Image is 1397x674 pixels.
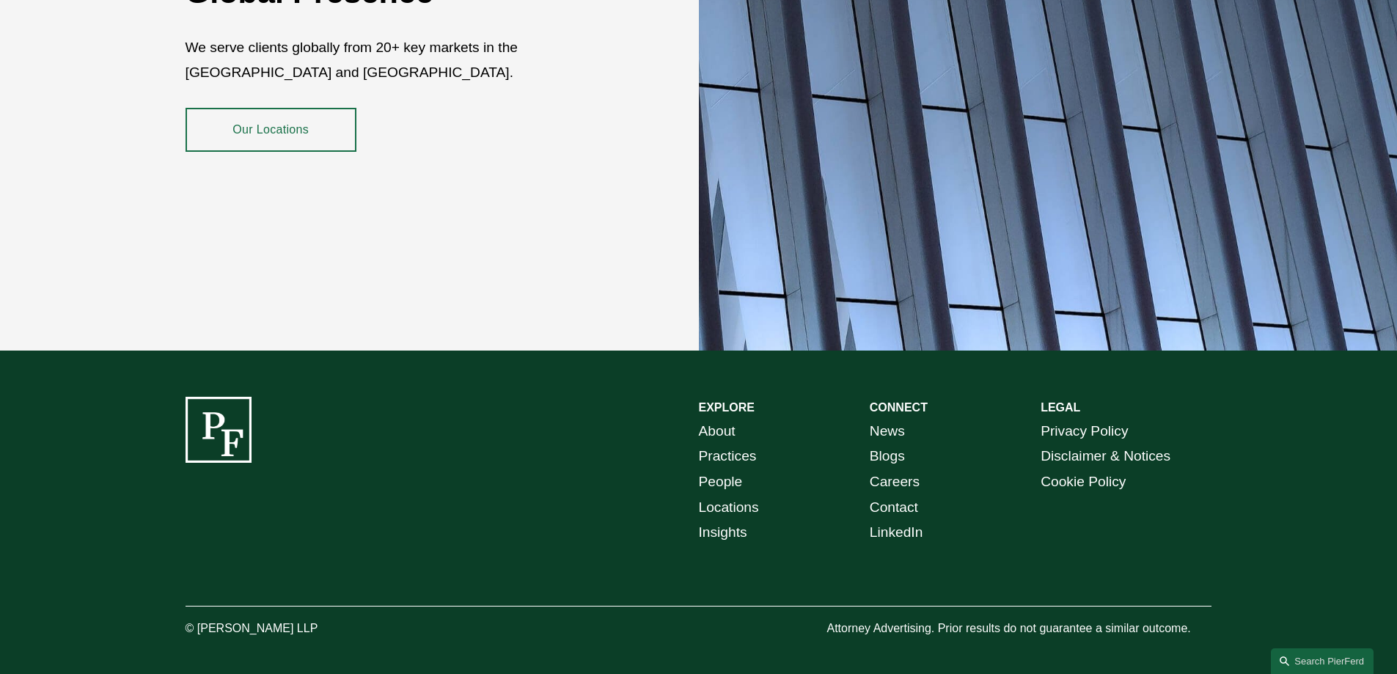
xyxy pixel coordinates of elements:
p: We serve clients globally from 20+ key markets in the [GEOGRAPHIC_DATA] and [GEOGRAPHIC_DATA]. [186,35,613,86]
a: Our Locations [186,108,356,152]
a: About [699,419,736,444]
strong: EXPLORE [699,401,755,414]
p: © [PERSON_NAME] LLP [186,618,400,640]
a: Careers [870,469,920,495]
a: Contact [870,495,918,521]
a: Blogs [870,444,905,469]
a: Privacy Policy [1041,419,1128,444]
a: Insights [699,520,747,546]
p: Attorney Advertising. Prior results do not guarantee a similar outcome. [826,618,1211,640]
a: Practices [699,444,757,469]
a: People [699,469,743,495]
strong: LEGAL [1041,401,1080,414]
a: News [870,419,905,444]
a: Disclaimer & Notices [1041,444,1170,469]
a: Search this site [1271,648,1374,674]
strong: CONNECT [870,401,928,414]
a: Locations [699,495,759,521]
a: Cookie Policy [1041,469,1126,495]
a: LinkedIn [870,520,923,546]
